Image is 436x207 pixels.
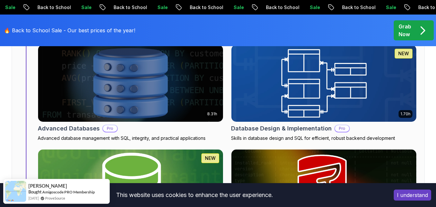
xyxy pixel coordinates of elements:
a: Database Design & Implementation card1.70hNEWDatabase Design & ImplementationProSkills in databas... [231,45,417,141]
p: Sale [222,4,243,11]
a: Advanced Databases card8.31hAdvanced DatabasesProAdvanced database management with SQL, integrity... [38,45,223,141]
a: Amigoscode PRO Membership [42,189,95,195]
span: [PERSON_NAME] [28,183,67,189]
h2: Database Design & Implementation [231,124,332,133]
img: Database Design & Implementation card [231,45,416,122]
a: ProveSource [45,195,65,201]
p: Sale [70,4,91,11]
p: Sale [146,4,167,11]
p: Back to School [178,4,222,11]
p: Pro [335,125,349,132]
p: Back to School [26,4,70,11]
p: 1.70h [401,111,411,117]
div: This website uses cookies to enhance the user experience. [5,188,384,202]
p: Back to School [102,4,146,11]
p: 🔥 Back to School Sale - Our best prices of the year! [4,26,135,34]
button: Accept cookies [394,190,431,201]
p: Back to School [331,4,375,11]
p: Back to School [255,4,299,11]
p: 8.31h [207,111,217,117]
p: Skills in database design and SQL for efficient, robust backend development [231,135,417,141]
p: NEW [398,50,409,57]
p: Sale [299,4,319,11]
p: Pro [103,125,117,132]
p: Sale [375,4,395,11]
img: provesource social proof notification image [5,181,26,202]
p: Grab Now [399,23,411,38]
p: NEW [205,155,216,161]
img: Advanced Databases card [38,45,223,122]
h2: Advanced Databases [38,124,100,133]
span: [DATE] [28,195,39,201]
span: Bought [28,189,42,194]
p: Advanced database management with SQL, integrity, and practical applications [38,135,223,141]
